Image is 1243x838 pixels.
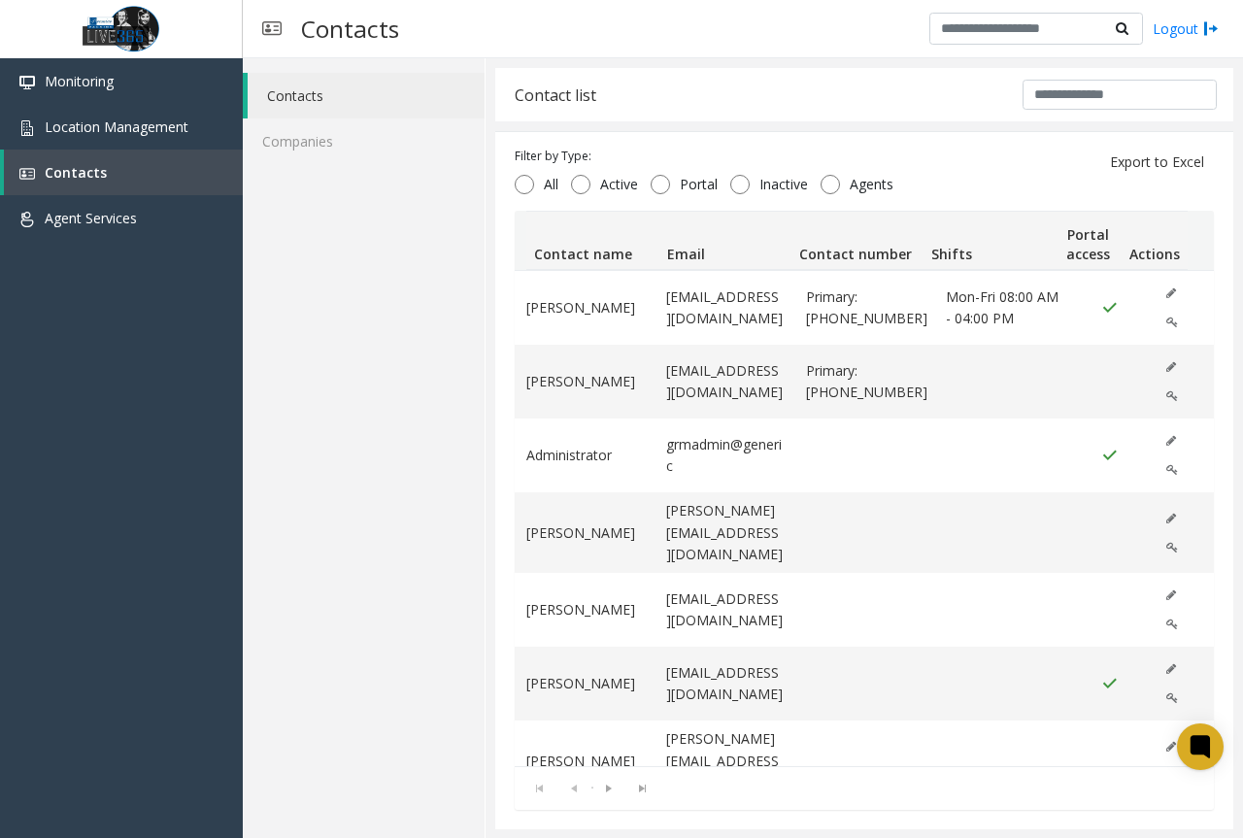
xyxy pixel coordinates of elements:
td: Administrator [515,419,655,492]
span: Contacts [45,163,107,182]
td: [PERSON_NAME] [515,721,655,801]
img: 'icon' [19,120,35,136]
span: Agents [840,175,903,194]
span: Agent Services [45,209,137,227]
img: 'icon' [19,212,35,227]
span: Active [590,175,648,194]
th: Shifts [924,212,1056,270]
td: [EMAIL_ADDRESS][DOMAIN_NAME] [655,647,794,721]
input: Portal [651,175,670,194]
span: Mon-Fri 08:00 AM - 04:00 PM [946,286,1062,330]
button: Edit Portal Access (disabled) [1156,382,1189,411]
input: Agents [821,175,840,194]
a: Logout [1153,18,1219,39]
button: Edit Portal Access (disabled) [1156,455,1189,485]
td: grmadmin@generic [655,419,794,492]
input: All [515,175,534,194]
button: Edit (disabled) [1156,352,1187,382]
th: Actions [1122,212,1188,270]
td: [PERSON_NAME] [515,573,655,647]
span: Go to the last page [626,775,660,802]
th: Email [658,212,790,270]
span: Primary: 512-955-2328 [806,360,923,404]
img: pageIcon [262,5,282,52]
td: [EMAIL_ADDRESS][DOMAIN_NAME] [655,271,794,345]
button: Edit Portal Access (disabled) [1156,684,1189,713]
input: Active [571,175,590,194]
img: Portal Access Active [1101,300,1118,316]
td: [PERSON_NAME][EMAIL_ADDRESS][DOMAIN_NAME] [655,492,794,573]
input: Inactive [730,175,750,194]
div: Contact list [515,83,596,108]
button: Edit Portal Access (disabled) [1156,761,1189,790]
button: Edit Portal Access (disabled) [1156,533,1189,562]
span: Primary: 313-639-7926 [806,286,923,330]
span: Go to the last page [630,781,656,796]
td: [PERSON_NAME] [515,345,655,419]
h3: Contacts [291,5,409,52]
td: [PERSON_NAME][EMAIL_ADDRESS][DOMAIN_NAME] [655,721,794,801]
button: Edit (disabled) [1156,279,1187,308]
td: [PERSON_NAME] [515,647,655,721]
button: Edit (disabled) [1156,581,1187,610]
span: Portal [670,175,727,194]
div: Data table [515,211,1214,766]
button: Edit Portal Access (disabled) [1156,308,1189,337]
button: Edit (disabled) [1156,504,1187,533]
span: Go to the next page [592,775,626,802]
button: Edit Portal Access (disabled) [1156,610,1189,639]
a: Contacts [4,150,243,195]
a: Contacts [248,73,485,118]
th: Portal access [1056,212,1122,270]
img: 'icon' [19,75,35,90]
td: [EMAIL_ADDRESS][DOMAIN_NAME] [655,345,794,419]
button: Export to Excel [1098,147,1216,178]
span: Monitoring [45,72,114,90]
th: Contact number [790,212,923,270]
th: Contact name [526,212,658,270]
img: Portal Access Active [1101,448,1118,463]
button: Edit (disabled) [1156,426,1187,455]
td: [EMAIL_ADDRESS][DOMAIN_NAME] [655,573,794,647]
span: Location Management [45,117,188,136]
span: All [534,175,568,194]
button: Edit (disabled) [1156,732,1187,761]
img: Portal Access Active [1101,676,1118,691]
button: Edit (disabled) [1156,654,1187,684]
span: Go to the next page [596,781,622,796]
td: [PERSON_NAME] [515,271,655,345]
img: logout [1203,18,1219,39]
td: [PERSON_NAME] [515,492,655,573]
img: 'icon' [19,166,35,182]
span: Inactive [750,175,818,194]
div: Filter by Type: [515,148,903,165]
a: Companies [243,118,485,164]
